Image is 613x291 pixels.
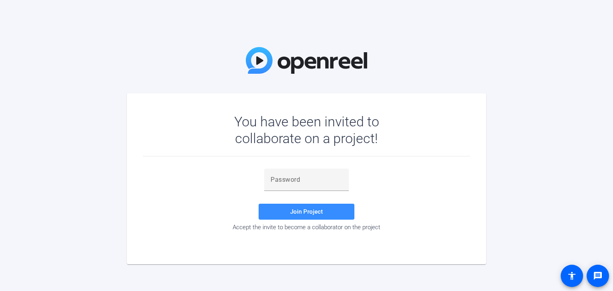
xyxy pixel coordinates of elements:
[290,208,323,215] span: Join Project
[271,175,342,185] input: Password
[259,204,354,220] button: Join Project
[593,271,603,281] mat-icon: message
[143,224,470,231] div: Accept the invite to become a collaborator on the project
[567,271,577,281] mat-icon: accessibility
[211,113,402,147] div: You have been invited to collaborate on a project!
[246,47,367,74] img: OpenReel Logo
